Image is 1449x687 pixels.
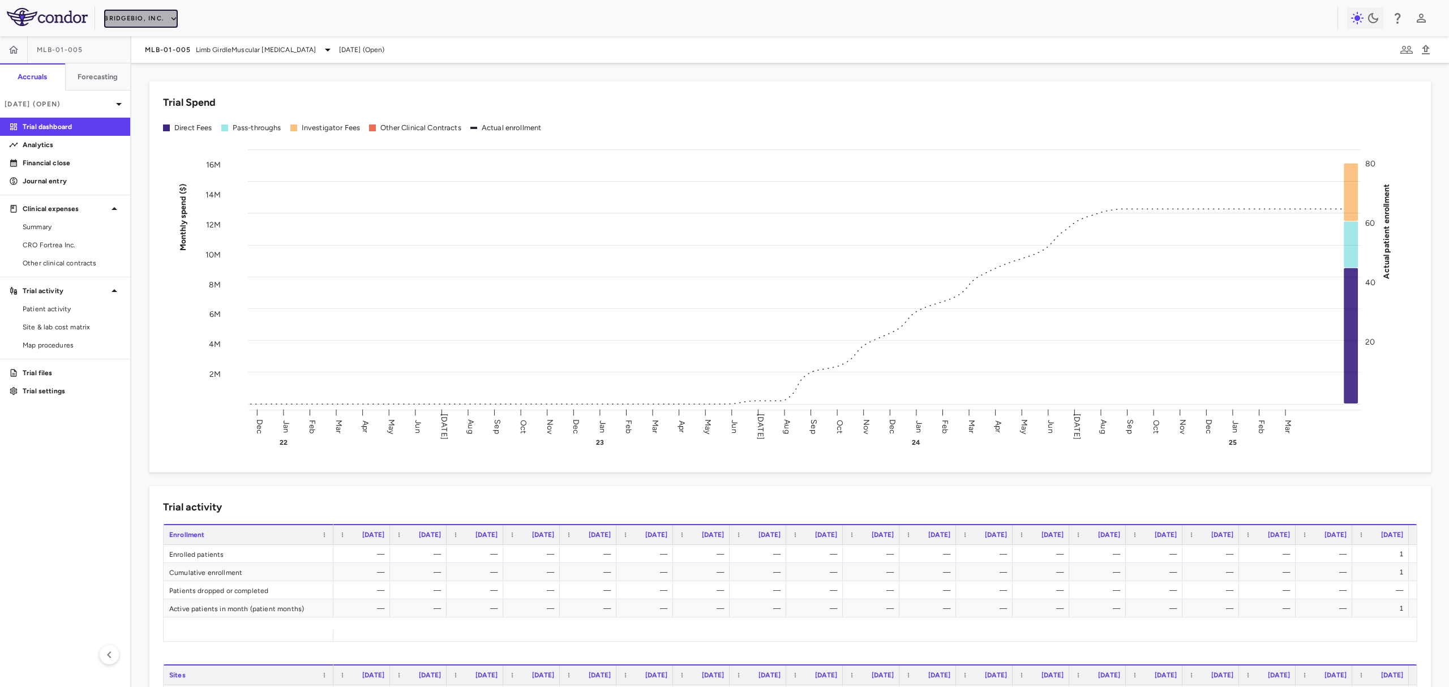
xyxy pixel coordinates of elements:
[910,599,950,617] div: —
[650,419,660,433] text: Mar
[164,563,333,581] div: Cumulative enrollment
[1023,545,1064,563] div: —
[206,160,221,170] tspan: 16M
[1023,581,1064,599] div: —
[730,420,739,433] text: Jun
[683,581,724,599] div: —
[513,545,554,563] div: —
[23,258,121,268] span: Other clinical contracts
[596,439,604,446] text: 23
[985,531,1007,539] span: [DATE]
[475,671,498,679] span: [DATE]
[255,419,264,433] text: Dec
[853,581,894,599] div: —
[967,419,976,433] text: Mar
[1249,599,1290,617] div: —
[457,545,498,563] div: —
[457,563,498,581] div: —
[782,419,792,433] text: Aug
[387,419,396,434] text: May
[1306,599,1347,617] div: —
[163,500,222,515] h6: Trial activity
[23,386,121,396] p: Trial settings
[37,45,83,54] span: MLB-01-005
[164,545,333,563] div: Enrolled patients
[1072,414,1082,440] text: [DATE]
[518,419,528,433] text: Oct
[1306,563,1347,581] div: —
[545,419,555,434] text: Nov
[910,545,950,563] div: —
[1193,581,1233,599] div: —
[23,368,121,378] p: Trial files
[196,45,316,55] span: Limb GirdleMuscular [MEDICAL_DATA]
[796,563,837,581] div: —
[1079,581,1120,599] div: —
[1365,278,1375,287] tspan: 40
[1249,563,1290,581] div: —
[1023,563,1064,581] div: —
[1211,531,1233,539] span: [DATE]
[966,581,1007,599] div: —
[861,419,871,434] text: Nov
[683,563,724,581] div: —
[914,420,924,432] text: Jan
[1136,581,1177,599] div: —
[163,95,216,110] h6: Trial Spend
[872,531,894,539] span: [DATE]
[598,420,607,432] text: Jan
[756,414,765,440] text: [DATE]
[1324,671,1347,679] span: [DATE]
[645,671,667,679] span: [DATE]
[888,419,897,433] text: Dec
[985,671,1007,679] span: [DATE]
[513,581,554,599] div: —
[796,599,837,617] div: —
[482,123,542,133] div: Actual enrollment
[1125,419,1135,433] text: Sep
[835,419,844,433] text: Oct
[1365,337,1375,347] tspan: 20
[940,419,950,433] text: Feb
[627,545,667,563] div: —
[1019,419,1029,434] text: May
[1099,419,1108,433] text: Aug
[1155,671,1177,679] span: [DATE]
[1362,599,1403,617] div: 1
[627,581,667,599] div: —
[23,122,121,132] p: Trial dashboard
[145,45,191,54] span: MLB-01-005
[419,671,441,679] span: [DATE]
[1098,531,1120,539] span: [DATE]
[1231,420,1240,432] text: Jan
[928,671,950,679] span: [DATE]
[532,531,554,539] span: [DATE]
[380,123,461,133] div: Other Clinical Contracts
[570,581,611,599] div: —
[815,531,837,539] span: [DATE]
[169,671,186,679] span: Sites
[23,286,108,296] p: Trial activity
[1249,581,1290,599] div: —
[400,563,441,581] div: —
[205,190,221,199] tspan: 14M
[23,158,121,168] p: Financial close
[344,545,384,563] div: —
[627,563,667,581] div: —
[853,563,894,581] div: —
[419,531,441,539] span: [DATE]
[683,545,724,563] div: —
[758,671,781,679] span: [DATE]
[928,531,950,539] span: [DATE]
[532,671,554,679] span: [DATE]
[570,563,611,581] div: —
[7,8,88,26] img: logo-full-SnFGN8VE.png
[1306,581,1347,599] div: —
[966,545,1007,563] div: —
[466,419,475,433] text: Aug
[1136,563,1177,581] div: —
[1079,563,1120,581] div: —
[164,599,333,617] div: Active patients in month (patient months)
[302,123,361,133] div: Investigator Fees
[78,72,118,82] h6: Forecasting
